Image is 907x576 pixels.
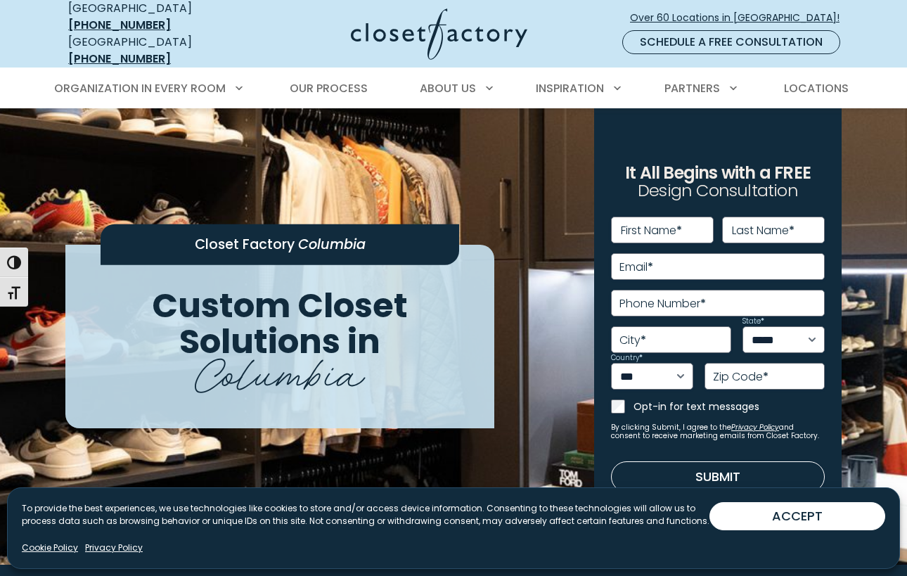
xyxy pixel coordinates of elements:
label: Email [619,262,653,273]
label: State [742,318,764,325]
button: Submit [611,461,825,492]
a: Schedule a Free Consultation [622,30,840,54]
span: Locations [784,80,849,96]
span: Over 60 Locations in [GEOGRAPHIC_DATA]! [630,11,851,25]
a: [PHONE_NUMBER] [68,51,171,67]
label: Opt-in for text messages [633,399,825,414]
span: Columbia [195,338,366,402]
span: It All Begins with a FREE [625,161,811,184]
label: Zip Code [713,371,768,383]
span: Partners [664,80,720,96]
a: Cookie Policy [22,542,78,554]
nav: Primary Menu [44,69,863,108]
span: Organization in Every Room [54,80,226,96]
span: Inspiration [536,80,604,96]
a: Over 60 Locations in [GEOGRAPHIC_DATA]! [629,6,851,30]
span: Our Process [290,80,368,96]
span: Columbia [298,235,366,254]
label: Last Name [732,225,795,236]
label: Phone Number [619,298,706,309]
a: Privacy Policy [731,422,779,433]
p: To provide the best experiences, we use technologies like cookies to store and/or access device i... [22,502,709,527]
img: Closet Factory Logo [351,8,527,60]
span: Closet Factory [195,235,295,254]
label: Country [611,354,643,361]
span: Custom Closet Solutions in [152,282,408,365]
div: [GEOGRAPHIC_DATA] [68,34,240,68]
span: About Us [420,80,476,96]
label: City [619,335,646,346]
span: Design Consultation [638,179,798,203]
a: [PHONE_NUMBER] [68,17,171,33]
a: Privacy Policy [85,542,143,554]
small: By clicking Submit, I agree to the and consent to receive marketing emails from Closet Factory. [611,423,825,440]
button: ACCEPT [709,502,885,530]
label: First Name [621,225,682,236]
